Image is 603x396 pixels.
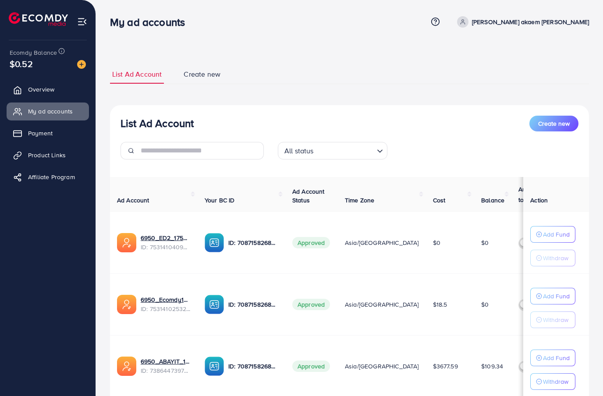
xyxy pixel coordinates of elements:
[141,243,191,251] span: ID: 7531410409363144705
[7,81,89,98] a: Overview
[454,16,589,28] a: [PERSON_NAME] akaem [PERSON_NAME]
[530,250,575,266] button: Withdraw
[7,124,89,142] a: Payment
[433,300,447,309] span: $18.5
[228,361,278,371] p: ID: 7087158268421734401
[28,173,75,181] span: Affiliate Program
[472,17,589,27] p: [PERSON_NAME] akaem [PERSON_NAME]
[121,117,194,130] h3: List Ad Account
[283,145,316,157] span: All status
[530,311,575,328] button: Withdraw
[433,238,440,247] span: $0
[481,196,504,205] span: Balance
[28,151,66,159] span: Product Links
[117,196,149,205] span: Ad Account
[141,233,191,251] div: <span class='underline'>6950_ED2_1753543144102</span></br>7531410409363144705
[28,85,54,94] span: Overview
[141,357,191,375] div: <span class='underline'>6950_ABAYIT_1719791319898</span></br>7386447397456592912
[538,119,570,128] span: Create new
[228,299,278,310] p: ID: 7087158268421734401
[117,357,136,376] img: ic-ads-acc.e4c84228.svg
[77,17,87,27] img: menu
[117,295,136,314] img: ic-ads-acc.e4c84228.svg
[7,146,89,164] a: Product Links
[345,196,374,205] span: Time Zone
[543,353,570,363] p: Add Fund
[433,362,458,371] span: $3677.59
[205,233,224,252] img: ic-ba-acc.ded83a64.svg
[141,295,191,313] div: <span class='underline'>6950_Ecomdy1_1753543101849</span></br>7531410253213204497
[10,48,57,57] span: Ecomdy Balance
[228,237,278,248] p: ID: 7087158268421734401
[141,233,191,242] a: 6950_ED2_1753543144102
[345,300,419,309] span: Asia/[GEOGRAPHIC_DATA]
[529,116,578,131] button: Create new
[141,304,191,313] span: ID: 7531410253213204497
[184,69,220,79] span: Create new
[117,233,136,252] img: ic-ads-acc.e4c84228.svg
[566,357,596,389] iframe: Chat
[278,142,387,159] div: Search for option
[481,362,503,371] span: $109.34
[543,229,570,240] p: Add Fund
[345,362,419,371] span: Asia/[GEOGRAPHIC_DATA]
[292,187,325,205] span: Ad Account Status
[481,238,489,247] span: $0
[28,129,53,138] span: Payment
[543,253,568,263] p: Withdraw
[292,299,330,310] span: Approved
[28,107,73,116] span: My ad accounts
[530,196,548,205] span: Action
[316,143,373,157] input: Search for option
[110,16,192,28] h3: My ad accounts
[205,295,224,314] img: ic-ba-acc.ded83a64.svg
[112,69,162,79] span: List Ad Account
[141,295,191,304] a: 6950_Ecomdy1_1753543101849
[530,350,575,366] button: Add Fund
[543,376,568,387] p: Withdraw
[205,196,235,205] span: Your BC ID
[10,57,33,70] span: $0.52
[543,315,568,325] p: Withdraw
[543,291,570,301] p: Add Fund
[7,168,89,186] a: Affiliate Program
[530,288,575,304] button: Add Fund
[345,238,419,247] span: Asia/[GEOGRAPHIC_DATA]
[141,366,191,375] span: ID: 7386447397456592912
[481,300,489,309] span: $0
[530,373,575,390] button: Withdraw
[292,237,330,248] span: Approved
[141,357,191,366] a: 6950_ABAYIT_1719791319898
[77,60,86,69] img: image
[433,196,446,205] span: Cost
[530,226,575,243] button: Add Fund
[292,361,330,372] span: Approved
[7,103,89,120] a: My ad accounts
[9,12,68,26] img: logo
[205,357,224,376] img: ic-ba-acc.ded83a64.svg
